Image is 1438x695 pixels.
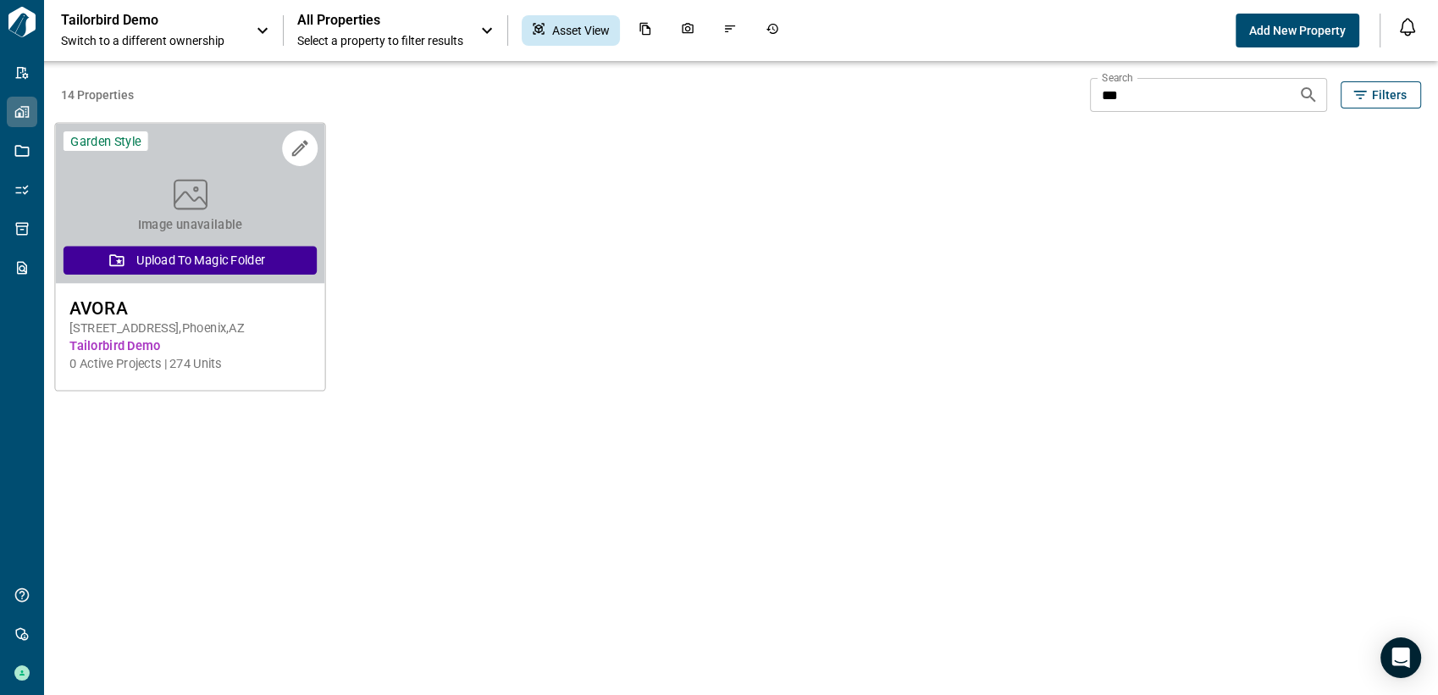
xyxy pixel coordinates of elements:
div: Issues & Info [713,15,747,46]
span: All Properties [297,12,463,29]
button: Open notification feed [1394,14,1421,41]
div: Photos [671,15,705,46]
label: Search [1102,70,1133,85]
span: 14 Properties [61,86,1083,103]
span: Add New Property [1249,22,1346,39]
span: Tailorbird Demo [69,337,311,355]
span: [STREET_ADDRESS] , Phoenix , AZ [69,320,311,337]
span: Asset View [552,22,610,39]
span: Filters [1372,86,1407,103]
div: Documents [628,15,662,46]
p: Tailorbird Demo [61,12,213,29]
span: Garden Style [70,133,141,149]
span: Select a property to filter results [297,32,463,49]
span: Image unavailable [138,216,243,234]
div: Job History [755,15,789,46]
button: Add New Property [1236,14,1359,47]
span: Switch to a different ownership [61,32,239,49]
span: AVORA [69,297,311,319]
button: Filters [1341,81,1421,108]
span: 0 Active Projects | 274 Units [69,355,311,373]
button: Search properties [1291,78,1325,112]
div: Open Intercom Messenger [1380,637,1421,678]
div: Asset View [522,15,620,46]
button: Upload to Magic Folder [64,246,317,275]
